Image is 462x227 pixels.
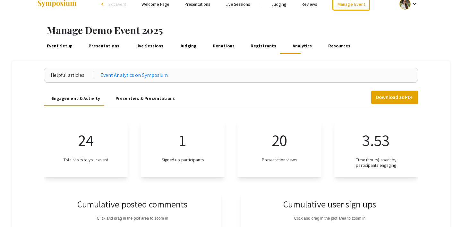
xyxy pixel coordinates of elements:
[178,38,198,54] a: Judging
[77,199,188,210] h3: Cumulative posted comments
[250,38,278,54] a: Registrants
[101,2,105,6] div: arrow_back_ios
[64,157,108,163] h3: Total visits to your event
[272,1,287,7] a: Judging
[141,122,225,177] app-numeric-analytics: Signed up participants
[211,38,235,54] a: Donations
[302,1,317,7] a: Reviews
[134,38,165,54] a: Live Sessions
[226,1,250,7] a: Live Sessions
[116,95,175,102] div: Presenters & Presentations
[362,128,390,152] p: 3.53
[327,38,351,54] a: Resources
[291,38,313,54] a: Analytics
[184,1,210,7] a: Presentations
[262,157,297,163] h3: Presentation views
[141,1,169,7] a: Welcome Page
[283,199,376,210] h3: Cumulative user sign ups
[179,128,186,152] p: 1
[100,71,168,79] a: Event Analytics on Symposium
[46,38,73,54] a: Event Setup
[272,128,287,152] p: 20
[5,198,27,222] iframe: Chat
[294,216,365,221] text: Click and drag in the plot area to zoom in
[371,91,418,104] button: Download as PDF
[258,1,264,7] li: |
[345,157,408,168] h3: Time (hours) spent by participants engaging
[334,122,418,177] app-numeric-analytics: Time (hours) spent by participants engaging
[51,71,94,79] div: Helpful articles
[47,24,462,36] h1: Manage Demo Event 2025
[108,1,126,7] span: Exit Event
[88,38,121,54] a: Presentations
[52,95,100,102] div: Engagement & Activity
[162,157,204,163] h3: Signed up participants
[237,122,321,177] app-numeric-analytics: Presentation views
[97,216,168,221] text: Click and drag in the plot area to zoom in
[78,128,93,152] p: 24
[44,122,128,177] app-numeric-analytics: Total visits to your event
